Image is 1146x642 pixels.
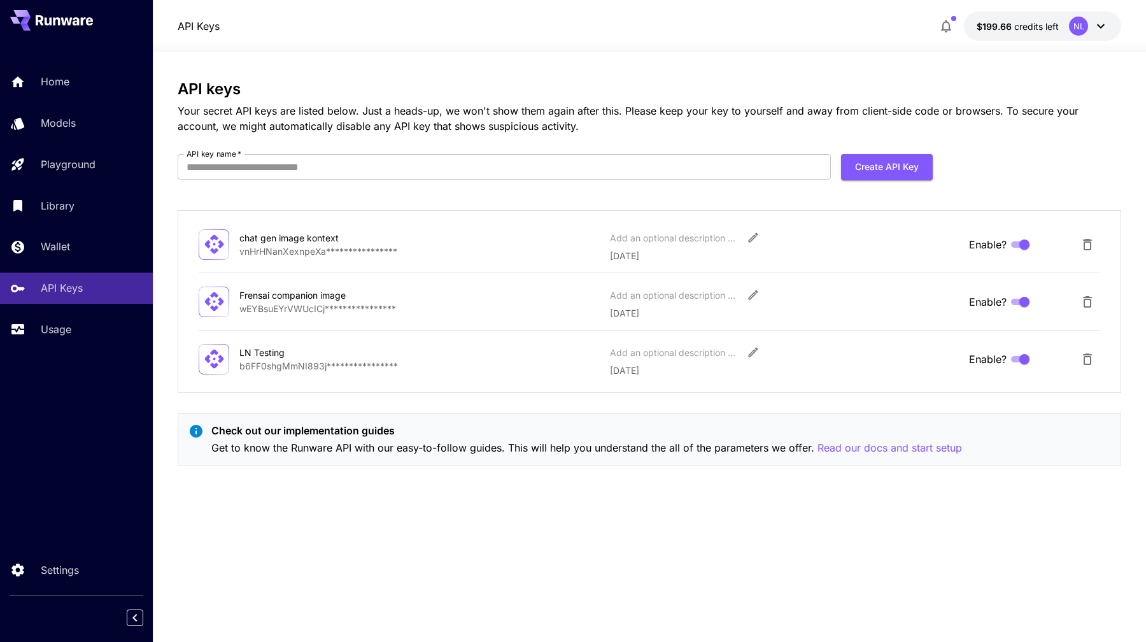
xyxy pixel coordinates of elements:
div: Add an optional description or comment [610,289,737,302]
p: Library [41,198,74,213]
label: API key name [187,148,241,159]
p: Wallet [41,239,70,254]
div: Frensai companion image [239,289,367,302]
p: Models [41,115,76,131]
div: Add an optional description or comment [610,231,737,245]
p: Get to know the Runware API with our easy-to-follow guides. This will help you understand the all... [211,440,962,456]
p: Settings [41,562,79,578]
p: Usage [41,322,71,337]
p: [DATE] [610,249,959,262]
p: [DATE] [610,306,959,320]
div: Collapse sidebar [136,606,153,629]
button: Delete API Key [1075,289,1100,315]
button: $199.6602NL [964,11,1121,41]
p: [DATE] [610,364,959,377]
div: $199.6602 [977,20,1059,33]
span: Enable? [969,352,1007,367]
button: Read our docs and start setup [817,440,962,456]
button: Edit [742,283,765,306]
div: Add an optional description or comment [610,346,737,359]
nav: breadcrumb [178,18,220,34]
span: Enable? [969,294,1007,310]
h3: API keys [178,80,1121,98]
button: Edit [742,341,765,364]
div: chat gen image kontext [239,231,367,245]
div: NL [1069,17,1088,36]
span: $199.66 [977,21,1014,32]
p: Home [41,74,69,89]
span: Enable? [969,237,1007,252]
div: LN Testing [239,346,367,359]
a: API Keys [178,18,220,34]
span: credits left [1014,21,1059,32]
button: Create API Key [841,154,933,180]
button: Delete API Key [1075,232,1100,257]
button: Edit [742,226,765,249]
p: Playground [41,157,95,172]
p: Your secret API keys are listed below. Just a heads-up, we won't show them again after this. Plea... [178,103,1121,134]
p: Check out our implementation guides [211,423,962,438]
button: Collapse sidebar [127,610,143,626]
button: Delete API Key [1075,346,1100,372]
p: API Keys [41,280,83,296]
